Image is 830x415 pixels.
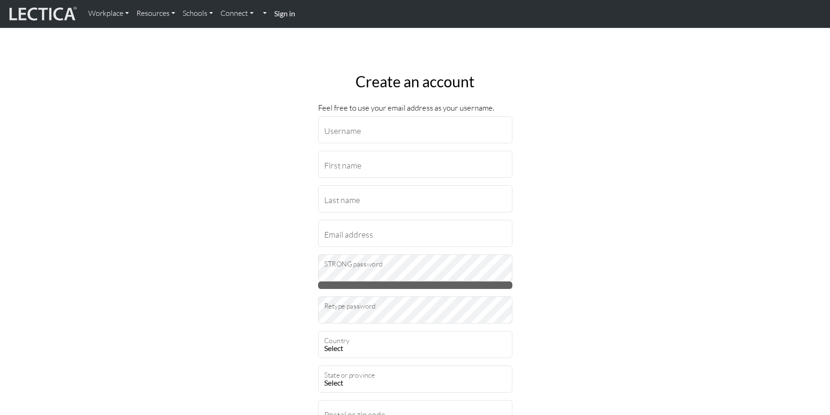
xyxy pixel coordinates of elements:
[318,151,512,178] input: First name
[274,9,295,18] strong: Sign in
[318,116,512,143] input: Username
[318,73,512,91] h2: Create an account
[318,220,512,247] input: Email address
[179,4,217,23] a: Schools
[318,102,512,114] p: Feel free to use your email address as your username.
[270,4,299,24] a: Sign in
[85,4,133,23] a: Workplace
[133,4,179,23] a: Resources
[318,185,512,212] input: Last name
[217,4,257,23] a: Connect
[7,5,77,23] img: lecticalive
